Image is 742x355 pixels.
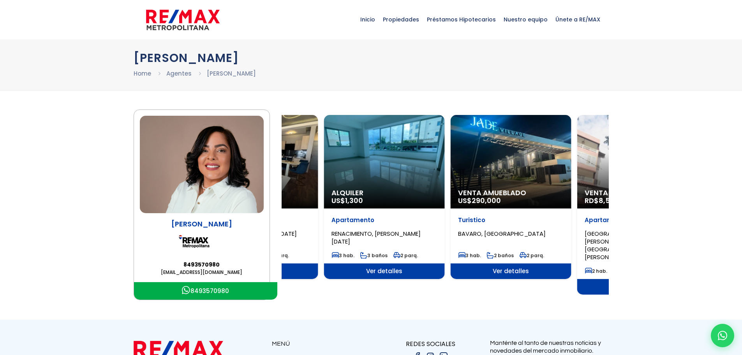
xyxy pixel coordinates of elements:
[585,189,690,197] span: Venta
[585,196,635,205] span: RD$
[500,8,552,31] span: Nuestro equipo
[331,189,437,197] span: Alquiler
[577,279,698,295] span: Ver detalles
[134,69,151,78] a: Home
[458,252,481,259] span: 3 hab.
[324,115,444,279] a: Alquiler US$1,300 Apartamento RENACIMIENTO, [PERSON_NAME][DATE] 3 hab. 3 baños 2 parq. Ver detalles
[356,8,379,31] span: Inicio
[345,196,363,205] span: 1,300
[140,219,264,229] p: [PERSON_NAME]
[134,282,277,300] a: Icono Whatsapp8493570980
[490,339,609,355] p: Manténte al tanto de nuestras noticias y novedades del mercado inmobiliario.
[166,69,192,78] a: Agentes
[272,339,371,349] p: MENÚ
[324,263,444,279] span: Ver detalles
[450,115,571,279] a: Venta Amueblado US$290,000 Turistico BAVARO, [GEOGRAPHIC_DATA] 3 hab. 2 baños 2 parq. Ver detalles
[197,263,318,279] span: Ver detalles
[458,196,501,205] span: US$
[205,230,297,238] span: PARAÍSO, [PERSON_NAME][DATE]
[585,230,665,261] span: [GEOGRAPHIC_DATA][PERSON_NAME][GEOGRAPHIC_DATA][DATE][PERSON_NAME]
[519,252,544,259] span: 2 parq.
[331,196,363,205] span: US$
[140,268,264,276] a: [EMAIL_ADDRESS][DOMAIN_NAME]
[207,69,256,78] li: [PERSON_NAME]
[197,115,318,279] div: 7 / 12
[331,230,421,245] span: RENACIMIENTO, [PERSON_NAME][DATE]
[264,252,289,259] span: 2 parq.
[360,252,388,259] span: 3 baños
[197,115,318,279] a: Venta Amueblado Apartamento PARAÍSO, [PERSON_NAME][DATE] 2 parq. Ver detalles
[450,263,571,279] span: Ver detalles
[146,8,220,32] img: remax-metropolitana-logo
[585,268,607,274] span: 2 hab.
[577,115,698,295] div: 10 / 12
[458,216,563,224] p: Turistico
[134,51,609,65] h1: [PERSON_NAME]
[577,115,698,295] a: Venta RD$8,500,000 Apartamento [GEOGRAPHIC_DATA][PERSON_NAME][GEOGRAPHIC_DATA][DATE][PERSON_NAME]...
[450,115,571,279] div: 9 / 12
[331,252,354,259] span: 3 hab.
[599,196,635,205] span: 8,500,000
[379,8,423,31] span: Propiedades
[331,216,437,224] p: Apartamento
[371,339,490,349] p: REDES SOCIALES
[585,216,690,224] p: Apartamento
[140,261,264,268] a: 8493570980
[552,8,604,31] span: Únete a RE/MAX
[472,196,501,205] span: 290,000
[140,116,264,213] img: Evelyn Puello
[458,230,546,238] span: BAVARO, [GEOGRAPHIC_DATA]
[178,229,225,254] img: Remax Metropolitana
[205,189,310,197] span: Venta Amueblado
[324,115,444,279] div: 8 / 12
[393,252,418,259] span: 2 parq.
[182,286,190,295] img: Icono Whatsapp
[205,216,310,224] p: Apartamento
[486,252,514,259] span: 2 baños
[423,8,500,31] span: Préstamos Hipotecarios
[458,189,563,197] span: Venta Amueblado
